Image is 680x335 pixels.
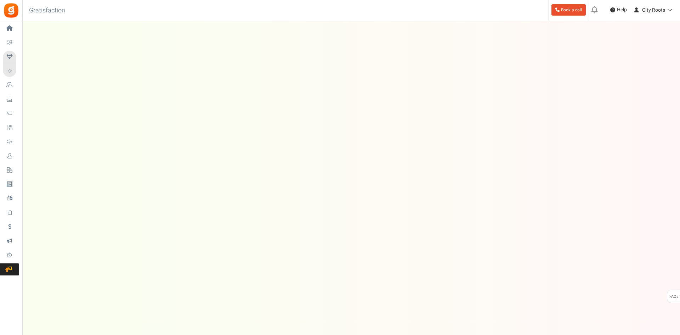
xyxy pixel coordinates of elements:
h3: Gratisfaction [21,4,73,18]
span: Help [615,6,627,13]
a: Book a call [551,4,586,16]
a: Help [607,4,630,16]
img: Gratisfaction [3,2,19,18]
span: FAQs [669,290,679,303]
span: City Roots [642,6,665,14]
